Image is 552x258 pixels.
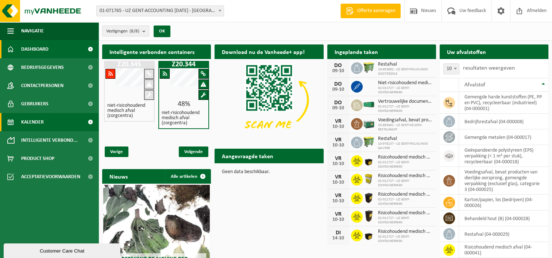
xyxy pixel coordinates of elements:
[331,143,346,148] div: 10-10
[102,26,149,36] button: Vestigingen(8/8)
[459,242,548,258] td: risicohoudend medisch afval (04-000041)
[459,226,548,242] td: restafval (04-000029)
[327,44,385,59] h2: Ingeplande taken
[331,161,346,167] div: 10-10
[331,69,346,74] div: 09-10
[21,95,49,113] span: Gebruikers
[459,211,548,226] td: behandeld hout (B) (04-000028)
[363,117,375,129] img: PB-LB-0680-HPE-GN-01
[331,217,346,222] div: 10-10
[331,174,346,180] div: VR
[165,169,210,184] a: Alle artikelen
[21,77,63,95] span: Contactpersonen
[355,7,397,15] span: Offerte aanvragen
[331,124,346,129] div: 10-10
[378,235,432,243] span: 02-011727 - UZ GENT-CONTAINERPARK
[154,26,170,37] button: OK
[331,118,346,124] div: VR
[102,44,211,59] h2: Intelligente verbonden containers
[222,169,316,175] p: Geen data beschikbaar.
[459,145,548,167] td: geëxpandeerde polystyreen (EPS) verpakking (< 1 m² per stuk), recycleerbaar (04-000018)
[21,22,44,40] span: Navigatie
[331,100,346,106] div: DO
[378,198,432,206] span: 02-011727 - UZ GENT-CONTAINERPARK
[331,81,346,87] div: DO
[106,26,139,37] span: Vestigingen
[463,65,515,71] label: resultaten weergeven
[378,99,432,105] span: Vertrouwelijke documenten (recyclage)
[21,58,64,77] span: Bedrijfsgegevens
[331,63,346,69] div: DO
[331,230,346,236] div: DI
[378,62,432,67] span: Restafval
[331,87,346,92] div: 09-10
[331,193,346,199] div: VR
[4,242,122,258] iframe: chat widget
[459,92,548,114] td: gemengde harde kunststoffen (PE, PP en PVC), recycleerbaar (industrieel) (04-000001)
[215,44,312,59] h2: Download nu de Vanheede+ app!
[464,82,485,88] span: Afvalstof
[331,180,346,185] div: 10-10
[130,29,139,34] count: (8/8)
[378,216,432,225] span: 02-011727 - UZ GENT-CONTAINERPARK
[459,167,548,195] td: voedingsafval, bevat producten van dierlijke oorsprong, gemengde verpakking (exclusief glas), cat...
[160,61,207,68] h1: Z20.344
[378,67,432,76] span: 10-953892 - UZ GENT-POLIKLINIEK OOSTERZELE
[107,103,151,118] h4: niet-risicohoudend medisch afval (zorgcentra)
[102,169,135,183] h2: Nieuws
[331,199,346,204] div: 10-10
[378,179,432,188] span: 02-011727 - UZ GENT-CONTAINERPARK
[378,210,432,216] span: Risicohoudend medisch afval
[331,211,346,217] div: VR
[443,63,459,74] span: 10
[21,40,49,58] span: Dashboard
[378,136,432,142] span: Restafval
[340,4,401,18] a: Offerte aanvragen
[215,59,323,141] img: Download de VHEPlus App
[331,137,346,143] div: VR
[378,80,432,86] span: Niet-risicohoudend medisch afval (zorgcentra)
[378,142,432,150] span: 10-978137 - UZ GENT-POLIKLINIEK GAVERE
[363,191,375,204] img: LP-SB-00050-HPE-51
[378,117,432,123] span: Voedingsafval, bevat producten van dierlijke oorsprong, gemengde verpakking (exc...
[459,129,548,145] td: gemengde metalen (04-000017)
[444,64,459,74] span: 10
[378,173,432,179] span: Risicohoudend medisch afval
[215,149,281,163] h2: Aangevraagde taken
[162,110,206,126] h4: niet-risicohoudend medisch afval (zorgcentra)
[378,160,432,169] span: 02-011727 - UZ GENT-CONTAINERPARK
[331,106,346,111] div: 09-10
[378,123,432,132] span: 10-893461 - UZ GENT-KEUKEN RESTAURANT
[363,210,375,222] img: LP-SB-00060-HPE-51
[106,61,153,68] h1: Z20.345
[440,44,493,59] h2: Uw afvalstoffen
[363,136,375,148] img: WB-0660-HPE-GN-51
[378,155,432,160] span: Risicohoudend medisch afval
[159,101,208,108] div: 48%
[459,195,548,211] td: karton/papier, los (bedrijven) (04-000026)
[21,131,78,149] span: Intelligente verbond...
[378,86,432,95] span: 02-011727 - UZ GENT-CONTAINERPARK
[179,146,208,157] span: Volgende
[363,173,375,185] img: LP-SB-00045-CRB-21
[378,105,432,113] span: 02-011727 - UZ GENT-CONTAINERPARK
[97,6,224,16] span: 01-071765 - UZ GENT-ACCOUNTING 0 BC - GENT
[21,113,44,131] span: Kalender
[378,192,432,198] span: Risicohoudend medisch afval
[21,149,54,168] span: Product Shop
[331,236,346,241] div: 14-10
[363,228,375,241] img: LP-SB-00030-HPE-51
[96,5,224,16] span: 01-071765 - UZ GENT-ACCOUNTING 0 BC - GENT
[331,156,346,161] div: VR
[459,114,548,129] td: bedrijfsrestafval (04-000008)
[363,61,375,74] img: WB-0660-HPE-GN-51
[363,101,375,108] img: HK-XA-40-GN-00
[21,168,80,186] span: Acceptatievoorwaarden
[378,229,432,235] span: Risicohoudend medisch afval
[105,146,128,157] span: Vorige
[363,154,375,167] img: LP-SB-00030-HPE-51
